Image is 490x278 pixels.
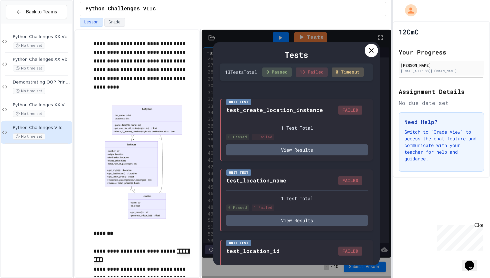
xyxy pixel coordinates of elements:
[226,134,249,140] div: 0 Passed
[226,124,368,131] div: 1 Test Total
[226,240,251,246] div: Unit Test
[80,18,103,27] button: Lesson
[13,42,45,49] span: No time set
[225,68,257,76] div: 13 Test s Total
[226,204,249,211] div: 0 Passed
[226,169,251,176] div: Unit Test
[6,5,67,19] button: Back to Teams
[252,204,274,211] div: 1 Failed
[220,49,373,61] div: Tests
[398,3,419,18] div: My Account
[13,34,71,40] span: Python Challenges XXIVc
[104,18,125,27] button: Grade
[262,67,292,77] div: 0 Passed
[13,125,71,131] span: Python Challenges VIIc
[399,47,484,57] h2: Your Progress
[13,102,71,108] span: Python Challenges XXIV
[401,62,482,68] div: [PERSON_NAME]
[404,118,478,126] h3: Need Help?
[226,106,323,114] div: test_create_location_instance
[226,195,368,202] div: 1 Test Total
[85,5,156,13] span: Python Challenges VIIc
[13,133,45,140] span: No time set
[462,251,483,271] iframe: chat widget
[226,215,368,226] button: View Results
[399,87,484,96] h2: Assignment Details
[338,176,362,185] div: FAILED
[401,68,482,74] div: [EMAIL_ADDRESS][DOMAIN_NAME]
[435,222,483,251] iframe: chat widget
[13,111,45,117] span: No time set
[338,247,362,256] div: FAILED
[226,176,286,184] div: test_location_name
[296,67,328,77] div: 13 Failed
[399,99,484,107] div: No due date set
[26,8,57,15] span: Back to Teams
[226,247,280,255] div: test_location_id
[332,67,364,77] div: 0 Timeout
[226,144,368,155] button: View Results
[13,88,45,94] span: No time set
[399,27,419,36] h1: 12CmC
[226,99,251,105] div: Unit Test
[252,134,274,140] div: 1 Failed
[13,80,71,85] span: Demonstrating OOP Principles Task
[3,3,46,42] div: Chat with us now!Close
[13,65,45,72] span: No time set
[338,106,362,115] div: FAILED
[13,57,71,62] span: Python Challenges XXIVb
[404,129,478,162] p: Switch to "Grade View" to access the chat feature and communicate with your teacher for help and ...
